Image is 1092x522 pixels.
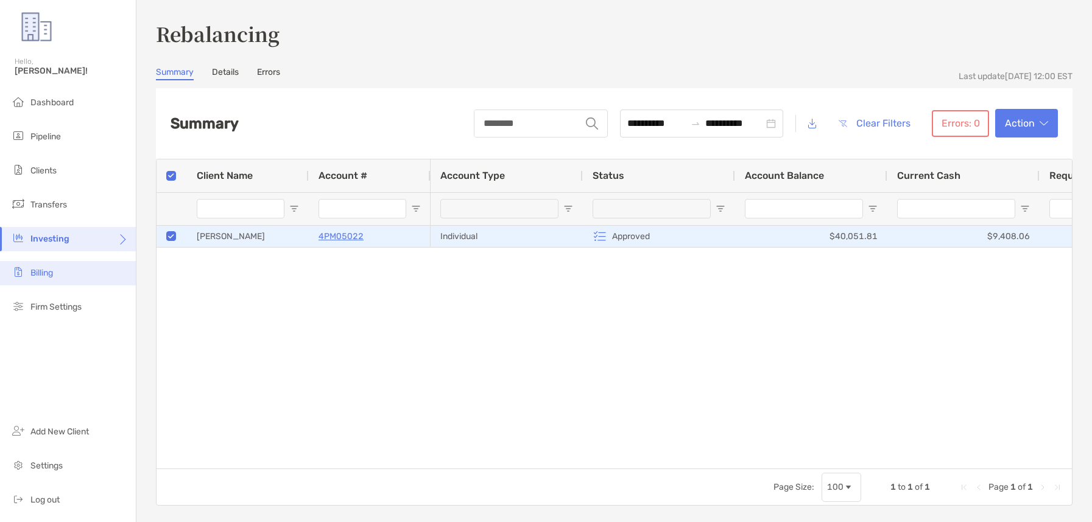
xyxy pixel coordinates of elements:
button: Open Filter Menu [289,204,299,214]
div: $9,408.06 [887,226,1040,247]
span: [PERSON_NAME]! [15,66,129,76]
button: Errors: 0 [932,110,989,137]
span: Current Cash [897,170,960,181]
span: Account # [319,170,367,181]
span: Investing [30,234,69,244]
span: Client Name [197,170,253,181]
h3: Rebalancing [156,19,1073,47]
div: Individual [431,226,583,247]
img: Zoe Logo [15,5,58,49]
span: 1 [1027,482,1033,492]
img: button icon [839,120,847,127]
span: Status [593,170,624,181]
span: Log out [30,495,60,505]
img: add_new_client icon [11,423,26,438]
input: Account # Filter Input [319,199,406,218]
div: First Page [959,482,969,492]
a: 4PM05022 [319,229,364,244]
input: Current Cash Filter Input [897,199,1015,218]
a: Summary [156,67,194,80]
img: investing icon [11,231,26,245]
button: Open Filter Menu [1020,204,1030,214]
div: Page Size [822,473,861,502]
div: 100 [827,482,844,492]
span: to [691,119,700,128]
span: 1 [907,482,913,492]
span: swap-right [691,119,700,128]
span: Account Type [440,170,505,181]
span: Settings [30,461,63,471]
a: Details [212,67,239,80]
img: transfers icon [11,197,26,211]
h2: Summary [171,115,239,132]
button: Open Filter Menu [563,204,573,214]
button: Open Filter Menu [411,204,421,214]
img: input icon [586,117,598,130]
div: Page Size: [773,482,814,492]
img: firm-settings icon [11,299,26,313]
span: 1 [925,482,930,492]
div: Last update [DATE] 12:00 EST [959,71,1073,82]
img: pipeline icon [11,128,26,143]
a: Errors [257,67,280,80]
span: Dashboard [30,97,74,108]
button: Clear Filters [829,110,920,137]
button: Open Filter Menu [868,204,878,214]
div: Previous Page [974,482,984,492]
div: $40,051.81 [735,226,887,247]
span: Pipeline [30,131,61,142]
span: Clients [30,165,57,176]
img: icon status [593,229,607,243]
span: Billing [30,268,53,278]
div: [PERSON_NAME] [187,226,309,247]
button: Actionarrow [995,109,1058,137]
span: Firm Settings [30,302,82,312]
input: Account Balance Filter Input [745,199,863,218]
button: Open Filter Menu [716,204,725,214]
span: Transfers [30,200,67,210]
span: of [1018,482,1026,492]
span: Account Balance [745,170,824,181]
span: Add New Client [30,426,89,437]
img: arrow [1040,120,1048,127]
span: 1 [1010,482,1016,492]
span: to [898,482,906,492]
img: settings icon [11,458,26,472]
span: 1 [890,482,896,492]
input: Client Name Filter Input [197,199,284,218]
div: Next Page [1038,482,1048,492]
span: of [915,482,923,492]
div: Last Page [1052,482,1062,492]
img: billing icon [11,265,26,279]
img: dashboard icon [11,94,26,109]
span: Page [988,482,1009,492]
p: Approved [612,229,650,244]
img: logout icon [11,492,26,506]
img: clients icon [11,162,26,177]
